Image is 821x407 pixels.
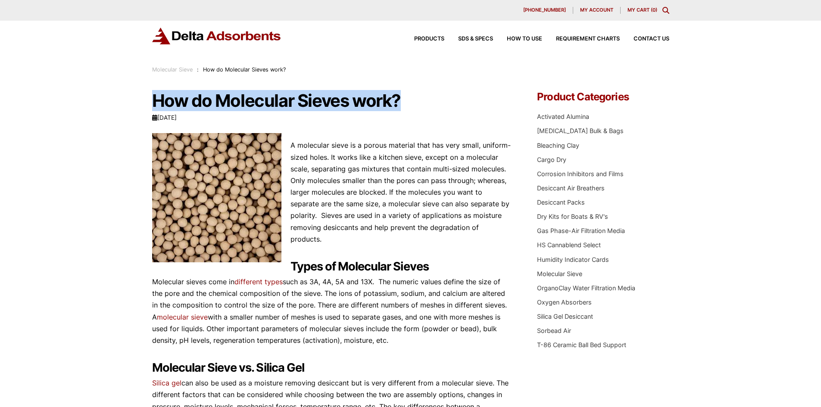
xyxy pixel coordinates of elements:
[152,140,512,245] p: A molecular sieve is a porous material that has very small, uniform-sized holes. It works like a ...
[537,127,624,134] a: [MEDICAL_DATA] Bulk & Bags
[152,66,193,73] a: Molecular Sieve
[537,113,589,120] a: Activated Alumina
[537,298,592,306] a: Oxygen Absorbers
[580,8,613,12] span: My account
[203,66,286,73] span: How do Molecular Sieves work?
[634,36,669,42] span: Contact Us
[542,36,620,42] a: Requirement Charts
[537,92,669,102] h4: Product Categories
[537,213,608,220] a: Dry Kits for Boats & RV's
[152,133,281,262] img: Molecular Sieve
[152,260,512,274] h2: Types of Molecular Sieves
[152,114,177,121] time: [DATE]
[627,7,657,13] a: My Cart (0)
[662,7,669,14] div: Toggle Modal Content
[537,313,593,320] a: Silica Gel Desiccant
[152,379,181,387] a: Silica gel
[400,36,444,42] a: Products
[493,36,542,42] a: How to Use
[157,313,208,321] a: molecular sieve
[537,227,625,234] a: Gas Phase-Air Filtration Media
[573,7,621,14] a: My account
[444,36,493,42] a: SDS & SPECS
[652,7,656,13] span: 0
[556,36,620,42] span: Requirement Charts
[537,184,605,192] a: Desiccant Air Breathers
[516,7,573,14] a: [PHONE_NUMBER]
[507,36,542,42] span: How to Use
[523,8,566,12] span: [PHONE_NUMBER]
[458,36,493,42] span: SDS & SPECS
[152,276,512,346] p: Molecular sieves come in such as 3A, 4A, 5A and 13X. The numeric values define the size of the po...
[414,36,444,42] span: Products
[537,199,585,206] a: Desiccant Packs
[152,28,281,44] img: Delta Adsorbents
[197,66,199,73] span: :
[537,327,571,334] a: Sorbead Air
[234,277,283,286] a: different types
[537,341,626,348] a: T-86 Ceramic Ball Bed Support
[537,156,566,163] a: Cargo Dry
[537,270,582,277] a: Molecular Sieve
[152,361,512,375] h2: Molecular Sieve vs. Silica Gel
[537,170,624,177] a: Corrosion Inhibitors and Films
[537,284,635,292] a: OrganoClay Water Filtration Media
[620,36,669,42] a: Contact Us
[152,92,512,110] h1: How do Molecular Sieves work?
[537,142,579,149] a: Bleaching Clay
[537,256,609,263] a: Humidity Indicator Cards
[537,241,601,249] a: HS Cannablend Select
